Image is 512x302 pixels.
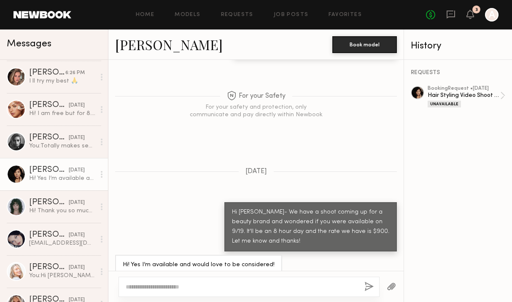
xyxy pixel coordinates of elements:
[136,12,155,18] a: Home
[69,199,85,207] div: [DATE]
[65,69,85,77] div: 6:26 PM
[245,168,267,175] span: [DATE]
[29,272,95,280] div: You: Hi [PERSON_NAME]- I'm a producer at a digital marketing agency. We have a shoot coming up fo...
[29,77,95,85] div: I ll try my best 🙏
[428,101,461,107] div: Unavailable
[29,239,95,247] div: [EMAIL_ADDRESS][DOMAIN_NAME]
[475,8,478,12] div: 3
[411,70,505,76] div: REQUESTS
[428,91,500,99] div: Hair Styling Video Shoot 8/12
[175,12,200,18] a: Models
[115,35,223,53] a: [PERSON_NAME]
[29,134,69,142] div: [PERSON_NAME]
[29,263,69,272] div: [PERSON_NAME]
[411,41,505,51] div: History
[69,231,85,239] div: [DATE]
[329,12,362,18] a: Favorites
[227,91,286,102] span: For your Safety
[189,104,323,119] div: For your safety and protection, only communicate and pay directly within Newbook
[69,166,85,174] div: [DATE]
[29,166,69,174] div: [PERSON_NAME]
[332,36,397,53] button: Book model
[29,231,69,239] div: [PERSON_NAME]
[29,110,95,118] div: Hi! I am free but for 8.5 hours I’d need 1.5k. Let me know :)
[428,86,500,91] div: booking Request • [DATE]
[485,8,499,21] a: A
[123,260,275,270] div: Hi! Yes I’m available and would love to be considered!
[29,198,69,207] div: [PERSON_NAME]
[274,12,309,18] a: Job Posts
[29,207,95,215] div: Hi! Thank you so much for reaching out. My date for a 8 hour day is 2k. Would there be any way yo...
[29,142,95,150] div: You: Totally makes sense to me - thanks for the clarification :)
[428,86,505,107] a: bookingRequest •[DATE]Hair Styling Video Shoot 8/12Unavailable
[69,134,85,142] div: [DATE]
[232,208,389,246] div: Hi [PERSON_NAME]- We have a shoot coming up for a beauty brand and wondered if you were available...
[221,12,253,18] a: Requests
[29,101,69,110] div: [PERSON_NAME]
[29,69,65,77] div: [PERSON_NAME]
[332,40,397,48] a: Book model
[7,39,51,49] span: Messages
[69,102,85,110] div: [DATE]
[29,174,95,182] div: Hi! Yes I’m available and would love to be considered!
[69,264,85,272] div: [DATE]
